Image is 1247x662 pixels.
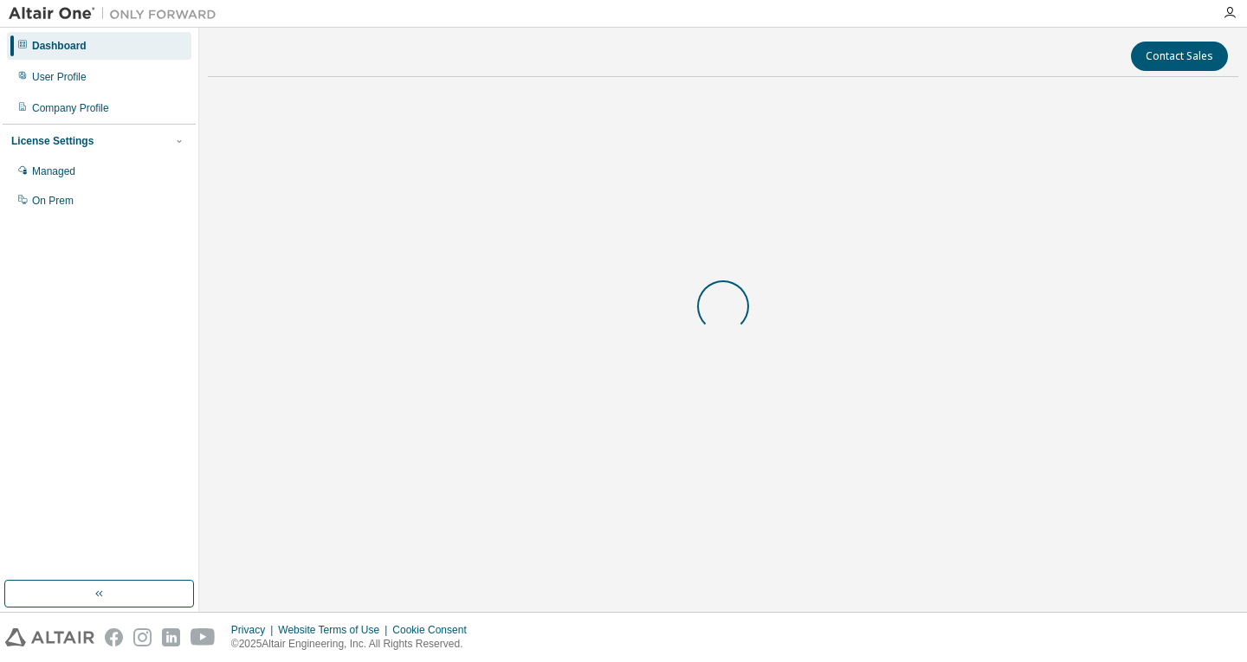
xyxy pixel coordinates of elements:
div: License Settings [11,134,94,148]
button: Contact Sales [1131,42,1228,71]
div: Website Terms of Use [278,623,392,637]
div: Managed [32,164,75,178]
img: youtube.svg [191,628,216,646]
img: linkedin.svg [162,628,180,646]
div: Dashboard [32,39,87,53]
img: altair_logo.svg [5,628,94,646]
div: Cookie Consent [392,623,476,637]
p: © 2025 Altair Engineering, Inc. All Rights Reserved. [231,637,477,652]
div: Privacy [231,623,278,637]
div: On Prem [32,194,74,208]
img: instagram.svg [133,628,152,646]
div: User Profile [32,70,87,84]
img: Altair One [9,5,225,22]
div: Company Profile [32,101,109,115]
img: facebook.svg [105,628,123,646]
